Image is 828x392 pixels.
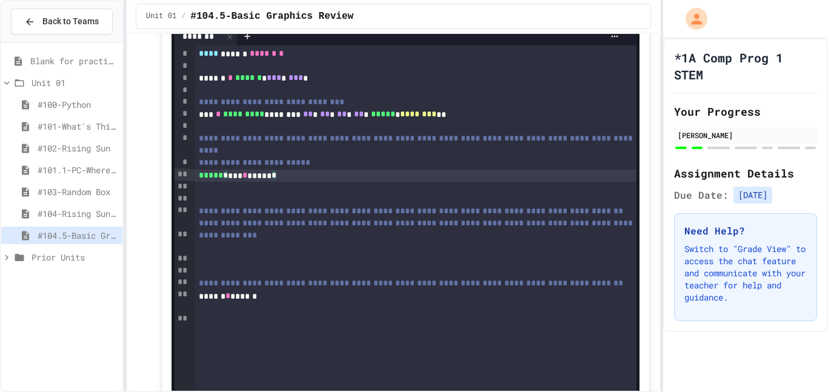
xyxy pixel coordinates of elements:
h1: *1A Comp Prog 1 STEM [674,49,817,83]
span: #101-What's This ?? [38,120,118,133]
h2: Your Progress [674,103,817,120]
span: Due Date: [674,188,729,202]
button: Back to Teams [11,8,113,35]
span: Unit 01 [32,76,118,89]
span: [DATE] [733,187,772,204]
span: #104.5-Basic Graphics Review [38,229,118,242]
span: Blank for practice [30,55,118,67]
div: [PERSON_NAME] [678,130,813,141]
span: #103-Random Box [38,185,118,198]
span: #104.5-Basic Graphics Review [190,9,353,24]
span: Prior Units [32,251,118,264]
span: Back to Teams [42,15,99,28]
h2: Assignment Details [674,165,817,182]
h3: Need Help? [684,224,807,238]
span: #104-Rising Sun Plus [38,207,118,220]
span: #100-Python [38,98,118,111]
div: My Account [673,5,710,33]
span: #102-Rising Sun [38,142,118,154]
span: #101.1-PC-Where am I? [38,164,118,176]
p: Switch to "Grade View" to access the chat feature and communicate with your teacher for help and ... [684,243,807,304]
span: / [181,12,185,21]
span: Unit 01 [146,12,176,21]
